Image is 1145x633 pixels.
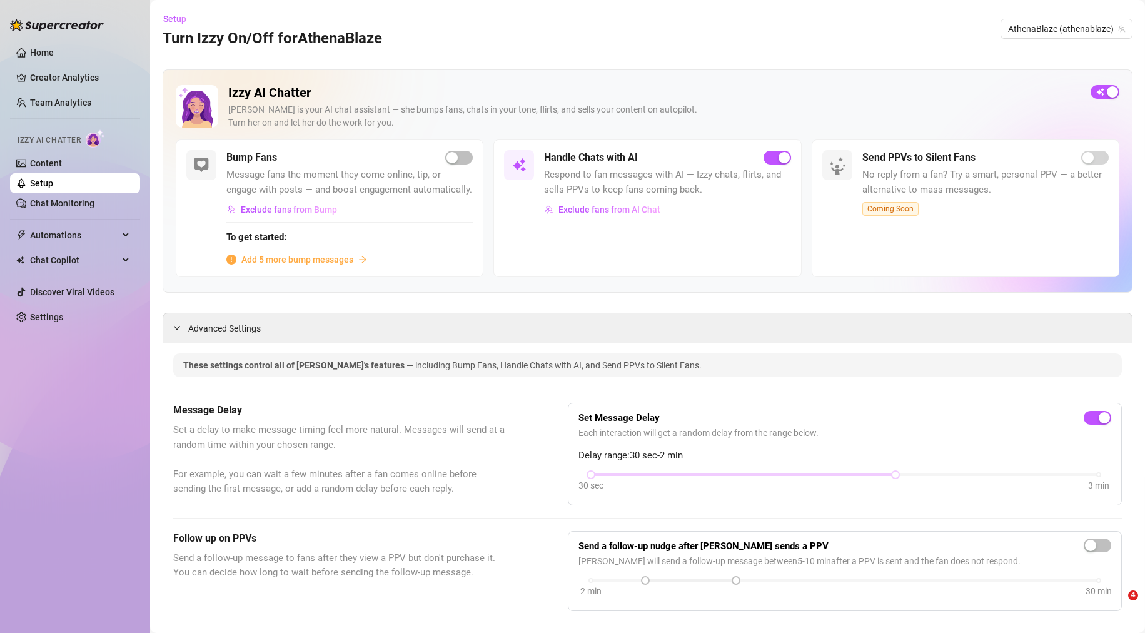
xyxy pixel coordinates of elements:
[227,205,236,214] img: svg%3e
[30,198,94,208] a: Chat Monitoring
[188,322,261,335] span: Advanced Settings
[30,98,91,108] a: Team Analytics
[862,168,1109,197] span: No reply from a fan? Try a smart, personal PPV — a better alternative to mass messages.
[241,205,337,215] span: Exclude fans from Bump
[30,158,62,168] a: Content
[173,531,505,546] h5: Follow up on PPVs
[829,157,849,177] img: silent-fans-ppv-o-N6Mmdf.svg
[226,168,473,197] span: Message fans the moment they come online, tip, or engage with posts — and boost engagement automa...
[545,205,553,214] img: svg%3e
[30,178,53,188] a: Setup
[183,360,406,370] span: These settings control all of [PERSON_NAME]'s features
[226,255,236,265] span: info-circle
[30,68,130,88] a: Creator Analytics
[163,9,196,29] button: Setup
[30,225,119,245] span: Automations
[16,256,24,265] img: Chat Copilot
[1088,479,1109,492] div: 3 min
[1008,19,1125,38] span: AthenaBlaze (athenablaze)
[228,85,1081,101] h2: Izzy AI Chatter
[30,312,63,322] a: Settings
[578,540,829,552] strong: Send a follow-up nudge after [PERSON_NAME] sends a PPV
[163,29,382,49] h3: Turn Izzy On/Off for AthenaBlaze
[544,150,638,165] h5: Handle Chats with AI
[30,250,119,270] span: Chat Copilot
[226,200,338,220] button: Exclude fans from Bump
[30,48,54,58] a: Home
[862,202,919,216] span: Coming Soon
[1118,25,1126,33] span: team
[544,200,661,220] button: Exclude fans from AI Chat
[30,287,114,297] a: Discover Viral Videos
[226,231,286,243] strong: To get started:
[862,150,976,165] h5: Send PPVs to Silent Fans
[1128,590,1138,600] span: 4
[544,168,790,197] span: Respond to fan messages with AI — Izzy chats, flirts, and sells PPVs to keep fans coming back.
[176,85,218,128] img: Izzy AI Chatter
[173,321,188,335] div: expanded
[226,150,277,165] h5: Bump Fans
[18,134,81,146] span: Izzy AI Chatter
[163,14,186,24] span: Setup
[194,158,209,173] img: svg%3e
[578,479,603,492] div: 30 sec
[10,19,104,31] img: logo-BBDzfeDw.svg
[173,551,505,580] span: Send a follow-up message to fans after they view a PPV but don't purchase it. You can decide how ...
[578,554,1111,568] span: [PERSON_NAME] will send a follow-up message between 5 - 10 min after a PPV is sent and the fan do...
[173,403,505,418] h5: Message Delay
[558,205,660,215] span: Exclude fans from AI Chat
[241,253,353,266] span: Add 5 more bump messages
[228,103,1081,129] div: [PERSON_NAME] is your AI chat assistant — she bumps fans, chats in your tone, flirts, and sells y...
[173,324,181,332] span: expanded
[1086,584,1112,598] div: 30 min
[358,255,367,264] span: arrow-right
[86,129,105,148] img: AI Chatter
[512,158,527,173] img: svg%3e
[578,448,1111,463] span: Delay range: 30 sec - 2 min
[578,426,1111,440] span: Each interaction will get a random delay from the range below.
[173,423,505,497] span: Set a delay to make message timing feel more natural. Messages will send at a random time within ...
[16,230,26,240] span: thunderbolt
[578,412,660,423] strong: Set Message Delay
[406,360,702,370] span: — including Bump Fans, Handle Chats with AI, and Send PPVs to Silent Fans.
[1102,590,1132,620] iframe: Intercom live chat
[580,584,602,598] div: 2 min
